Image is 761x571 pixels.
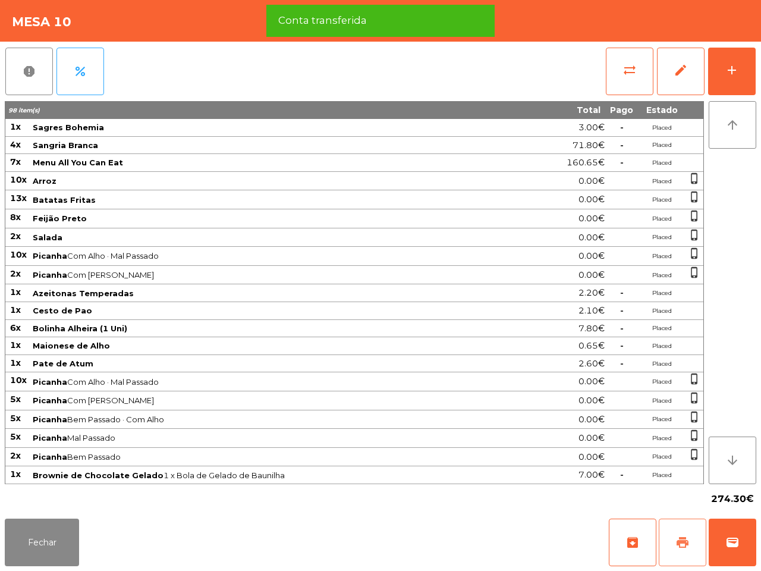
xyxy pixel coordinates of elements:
[10,287,21,297] span: 1x
[33,377,527,387] span: Com Alho · Mal Passado
[22,64,36,79] span: report
[638,466,685,484] td: Placed
[578,248,605,264] span: 0.00€
[657,48,705,95] button: edit
[638,448,685,467] td: Placed
[10,193,27,203] span: 13x
[708,48,756,95] button: add
[33,359,93,368] span: Pate de Atum
[688,191,700,203] span: phone_iphone
[10,121,21,132] span: 1x
[33,123,104,132] span: Sagres Bohemia
[10,469,21,479] span: 1x
[567,155,605,171] span: 160.65€
[620,305,624,316] span: -
[578,321,605,337] span: 7.80€
[638,172,685,191] td: Placed
[709,437,756,484] button: arrow_downward
[33,233,62,242] span: Salada
[578,467,605,483] span: 7.00€
[33,470,163,480] span: Brownie de Chocolate Gelado
[675,535,690,550] span: print
[573,137,605,153] span: 71.80€
[709,101,756,149] button: arrow_upward
[605,101,638,119] th: Pago
[33,341,110,350] span: Maionese de Alho
[578,430,605,446] span: 0.00€
[638,410,685,429] td: Placed
[578,303,605,319] span: 2.10€
[33,176,56,186] span: Arroz
[725,63,739,77] div: add
[578,449,605,465] span: 0.00€
[688,210,700,222] span: phone_iphone
[33,452,527,462] span: Bem Passado
[33,306,92,315] span: Cesto de Pao
[10,322,21,333] span: 6x
[33,396,67,405] span: Picanha
[620,140,624,150] span: -
[709,519,756,566] button: wallet
[638,101,685,119] th: Estado
[638,372,685,391] td: Placed
[620,122,624,133] span: -
[578,356,605,372] span: 2.60€
[688,266,700,278] span: phone_iphone
[10,431,21,442] span: 5x
[33,433,67,443] span: Picanha
[33,195,96,205] span: Batatas Fritas
[8,106,40,114] span: 98 item(s)
[33,470,527,480] span: 1 x Bola de Gelado de Baunilha
[638,302,685,320] td: Placed
[33,452,67,462] span: Picanha
[638,337,685,355] td: Placed
[578,192,605,208] span: 0.00€
[5,519,79,566] button: Fechar
[10,249,27,260] span: 10x
[638,209,685,228] td: Placed
[638,119,685,137] td: Placed
[10,268,21,279] span: 2x
[33,288,134,298] span: Azeitonas Temperadas
[638,190,685,209] td: Placed
[578,120,605,136] span: 3.00€
[578,285,605,301] span: 2.20€
[33,251,67,261] span: Picanha
[10,305,21,315] span: 1x
[674,63,688,77] span: edit
[33,270,527,280] span: Com [PERSON_NAME]
[620,287,624,298] span: -
[638,429,685,448] td: Placed
[10,375,27,385] span: 10x
[659,519,706,566] button: print
[622,63,637,77] span: sync_alt
[638,137,685,155] td: Placed
[638,228,685,247] td: Placed
[620,323,624,334] span: -
[638,284,685,302] td: Placed
[33,396,527,405] span: Com [PERSON_NAME]
[725,453,740,468] i: arrow_downward
[688,247,700,259] span: phone_iphone
[33,415,67,424] span: Picanha
[10,340,21,350] span: 1x
[33,214,87,223] span: Feijão Preto
[529,101,605,119] th: Total
[12,13,71,31] h4: Mesa 10
[688,373,700,385] span: phone_iphone
[5,48,53,95] button: report
[578,393,605,409] span: 0.00€
[711,490,754,508] span: 274.30€
[578,338,605,354] span: 0.65€
[688,429,700,441] span: phone_iphone
[33,140,98,150] span: Sangria Branca
[638,154,685,172] td: Placed
[578,374,605,390] span: 0.00€
[620,358,624,369] span: -
[278,13,367,28] span: Conta transferida
[725,118,740,132] i: arrow_upward
[33,158,123,167] span: Menu All You Can Eat
[688,411,700,423] span: phone_iphone
[10,156,21,167] span: 7x
[578,230,605,246] span: 0.00€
